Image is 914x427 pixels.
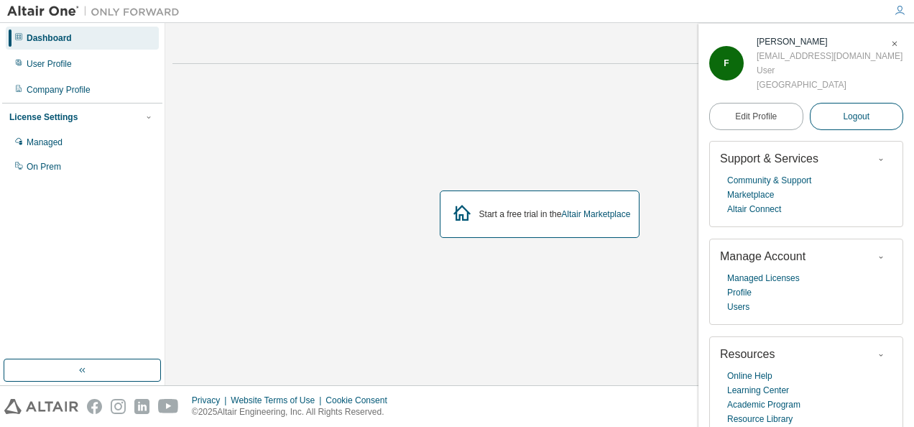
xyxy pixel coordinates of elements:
img: altair_logo.svg [4,399,78,414]
a: Users [727,300,749,314]
a: Edit Profile [709,103,803,130]
img: facebook.svg [87,399,102,414]
div: On Prem [27,161,61,173]
img: youtube.svg [158,399,179,414]
span: Logout [843,109,869,124]
button: Logout [810,103,904,130]
span: Edit Profile [735,111,777,122]
div: [GEOGRAPHIC_DATA] [757,78,903,92]
span: Resources [720,348,775,360]
div: Privacy [192,395,231,406]
span: Manage Account [720,250,805,262]
a: Altair Marketplace [561,209,630,219]
a: Academic Program [727,398,800,412]
div: User [757,63,903,78]
div: Dashboard [27,32,72,44]
div: Cookie Consent [326,395,395,406]
div: Managed [27,137,63,148]
a: Profile [727,285,752,300]
div: License Settings [9,111,78,123]
img: linkedin.svg [134,399,149,414]
a: Community & Support [727,173,811,188]
span: Support & Services [720,152,818,165]
a: Resource Library [727,412,793,426]
p: © 2025 Altair Engineering, Inc. All Rights Reserved. [192,406,396,418]
div: Start a free trial in the [479,208,631,220]
img: instagram.svg [111,399,126,414]
div: [EMAIL_ADDRESS][DOMAIN_NAME] [757,49,903,63]
span: F [724,58,729,68]
img: Altair One [7,4,187,19]
div: Website Terms of Use [231,395,326,406]
a: Learning Center [727,383,789,398]
div: FUNMILAYO OLUDEMI [757,35,903,49]
div: User Profile [27,58,72,70]
a: Altair Connect [727,202,781,216]
div: Company Profile [27,84,91,96]
a: Managed Licenses [727,271,800,285]
a: Marketplace [727,188,774,202]
a: Online Help [727,369,772,383]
